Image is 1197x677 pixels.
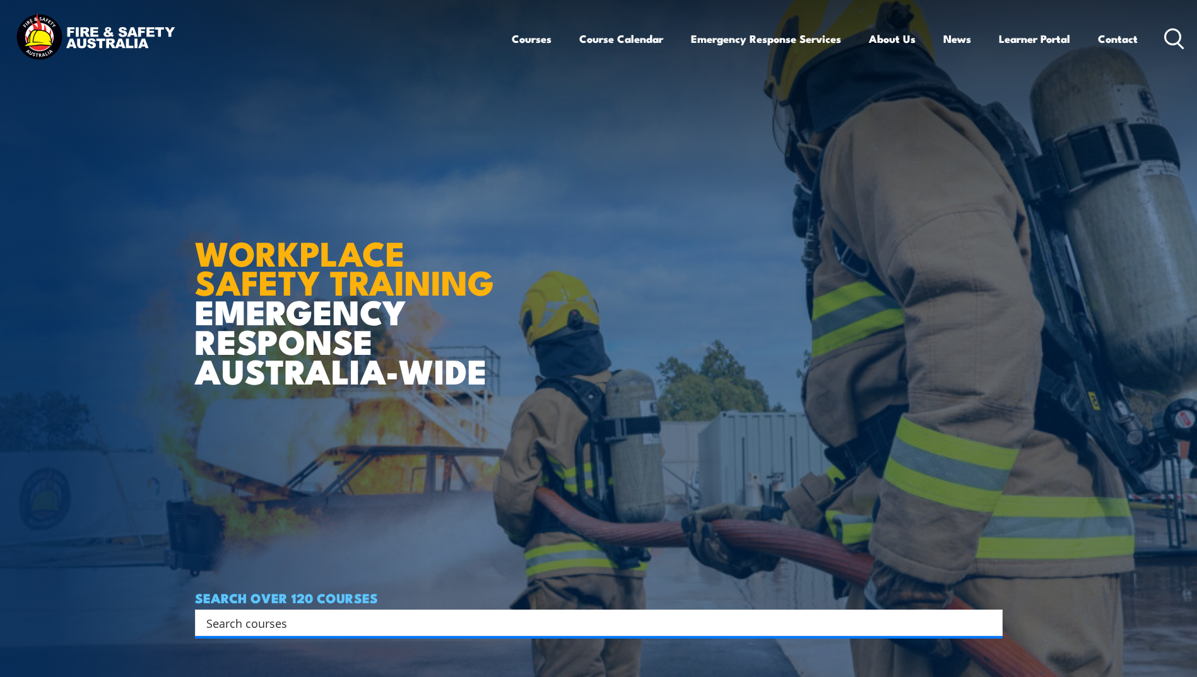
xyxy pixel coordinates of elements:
[512,22,551,55] a: Courses
[209,614,977,632] form: Search form
[981,614,998,632] button: Search magnifier button
[943,22,971,55] a: News
[195,226,494,308] strong: WORKPLACE SAFETY TRAINING
[579,22,663,55] a: Course Calendar
[195,591,1003,605] h4: SEARCH OVER 120 COURSES
[691,22,841,55] a: Emergency Response Services
[999,22,1070,55] a: Learner Portal
[1098,22,1138,55] a: Contact
[206,613,975,632] input: Search input
[195,206,504,385] h1: EMERGENCY RESPONSE AUSTRALIA-WIDE
[869,22,916,55] a: About Us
